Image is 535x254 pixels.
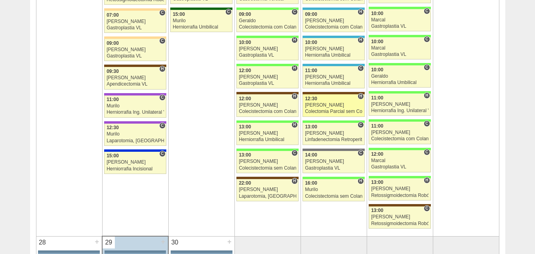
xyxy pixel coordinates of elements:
[236,8,298,10] div: Key: Brasil
[239,53,296,58] div: Gastroplastia VL
[371,151,383,157] span: 12:00
[239,131,296,136] div: [PERSON_NAME]
[371,193,428,198] div: Retossigmoidectomia Robótica
[303,10,364,32] a: H 09:00 [PERSON_NAME] Colecistectomia com Colangiografia VL
[291,37,297,43] span: Hospital
[371,208,383,213] span: 13:00
[371,24,428,29] div: Gastroplastia VL
[239,103,296,108] div: [PERSON_NAME]
[369,94,430,116] a: H 11:00 [PERSON_NAME] Herniorrafia Ing. Unilateral VL
[103,237,115,248] div: 29
[371,11,383,16] span: 10:00
[371,46,428,51] div: Marcal
[369,148,430,150] div: Key: Brasil
[424,205,430,212] span: Consultório
[159,38,165,44] span: Consultório
[371,186,428,191] div: [PERSON_NAME]
[305,137,362,142] div: Linfadenectomia Retroperitoneal
[105,250,166,253] div: Key: Aviso
[236,149,298,151] div: Key: Brasil
[104,121,166,124] div: Key: IFOR
[107,103,164,109] div: Murilo
[371,52,428,57] div: Gastroplastia VL
[239,40,251,45] span: 10:00
[107,110,164,115] div: Herniorrafia Ing. Unilateral VL
[371,158,428,163] div: Marcal
[305,166,362,171] div: Gastroplastia VL
[371,130,428,135] div: [PERSON_NAME]
[371,180,383,185] span: 13:00
[369,150,430,172] a: C 12:00 Marcal Gastroplastia VL
[291,122,297,128] span: Hospital
[291,178,297,184] span: Hospital
[236,120,298,123] div: Key: Brasil
[104,149,166,152] div: Key: São Luiz - Itaim
[305,124,317,130] span: 13:00
[239,96,251,101] span: 12:00
[369,176,430,178] div: Key: Brasil
[291,150,297,156] span: Consultório
[107,12,119,18] span: 07:00
[104,93,166,95] div: Key: IFOR
[369,204,430,206] div: Key: Santa Joana
[107,125,119,130] span: 12:30
[107,53,164,59] div: Gastroplastia VL
[305,40,317,45] span: 10:00
[369,35,430,37] div: Key: Brasil
[239,187,296,192] div: [PERSON_NAME]
[358,122,364,128] span: Consultório
[236,10,298,32] a: C 09:00 Geraldo Colecistectomia com Colangiografia VL
[303,38,364,60] a: H 10:00 [PERSON_NAME] Herniorrafia Umbilical
[226,237,233,247] div: +
[159,151,165,157] span: Consultório
[171,250,232,253] div: Key: Aviso
[159,66,165,72] span: Hospital
[236,66,298,88] a: H 12:00 [PERSON_NAME] Gastroplastia VL
[303,123,364,145] a: C 13:00 [PERSON_NAME] Linfadenectomia Retroperitoneal
[303,120,364,123] div: Key: Brasil
[369,119,430,122] div: Key: Brasil
[305,109,362,114] div: Colectomia Parcial sem Colostomia
[239,46,296,52] div: [PERSON_NAME]
[305,159,362,164] div: [PERSON_NAME]
[36,237,49,248] div: 28
[239,137,296,142] div: Herniorrafia Umbilical
[303,179,364,201] a: H 16:00 Murilo Colecistectomia sem Colangiografia VL
[303,149,364,151] div: Key: São Bernardo
[358,65,364,71] span: Consultório
[239,25,296,30] div: Colecistectomia com Colangiografia VL
[104,67,166,89] a: H 09:30 [PERSON_NAME] Apendicectomia VL
[104,36,166,39] div: Key: Bartira
[236,151,298,173] a: C 13:00 [PERSON_NAME] Colecistectomia sem Colangiografia VL
[303,177,364,179] div: Key: Brasil
[107,69,119,74] span: 09:30
[239,159,296,164] div: [PERSON_NAME]
[291,65,297,71] span: Hospital
[236,36,298,38] div: Key: Brasil
[239,152,251,158] span: 13:00
[369,9,430,31] a: C 10:00 Marcal Gastroplastia VL
[236,92,298,94] div: Key: Santa Joana
[305,103,362,108] div: [PERSON_NAME]
[305,152,317,158] span: 14:00
[239,166,296,171] div: Colecistectomia sem Colangiografia VL
[291,93,297,99] span: Hospital
[107,40,119,46] span: 09:00
[303,66,364,88] a: C 11:00 [PERSON_NAME] Herniorrafia Umbilical
[358,9,364,15] span: Hospital
[239,68,251,73] span: 12:00
[225,9,231,15] span: Consultório
[104,124,166,146] a: C 12:30 Murilo Laparotomia, [GEOGRAPHIC_DATA], Drenagem, Bridas VL
[239,109,296,114] div: Colecistectomia com Colangiografia VL
[107,160,164,165] div: [PERSON_NAME]
[371,74,428,79] div: Geraldo
[305,96,317,101] span: 12:30
[239,74,296,80] div: [PERSON_NAME]
[107,82,164,87] div: Apendicectomia VL
[170,10,232,32] a: C 15:00 Murilo Herniorrafia Umbilical
[305,81,362,86] div: Herniorrafia Umbilical
[170,8,232,10] div: Key: Santa Maria
[107,19,164,24] div: [PERSON_NAME]
[236,177,298,179] div: Key: Santa Joana
[305,187,362,192] div: Murilo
